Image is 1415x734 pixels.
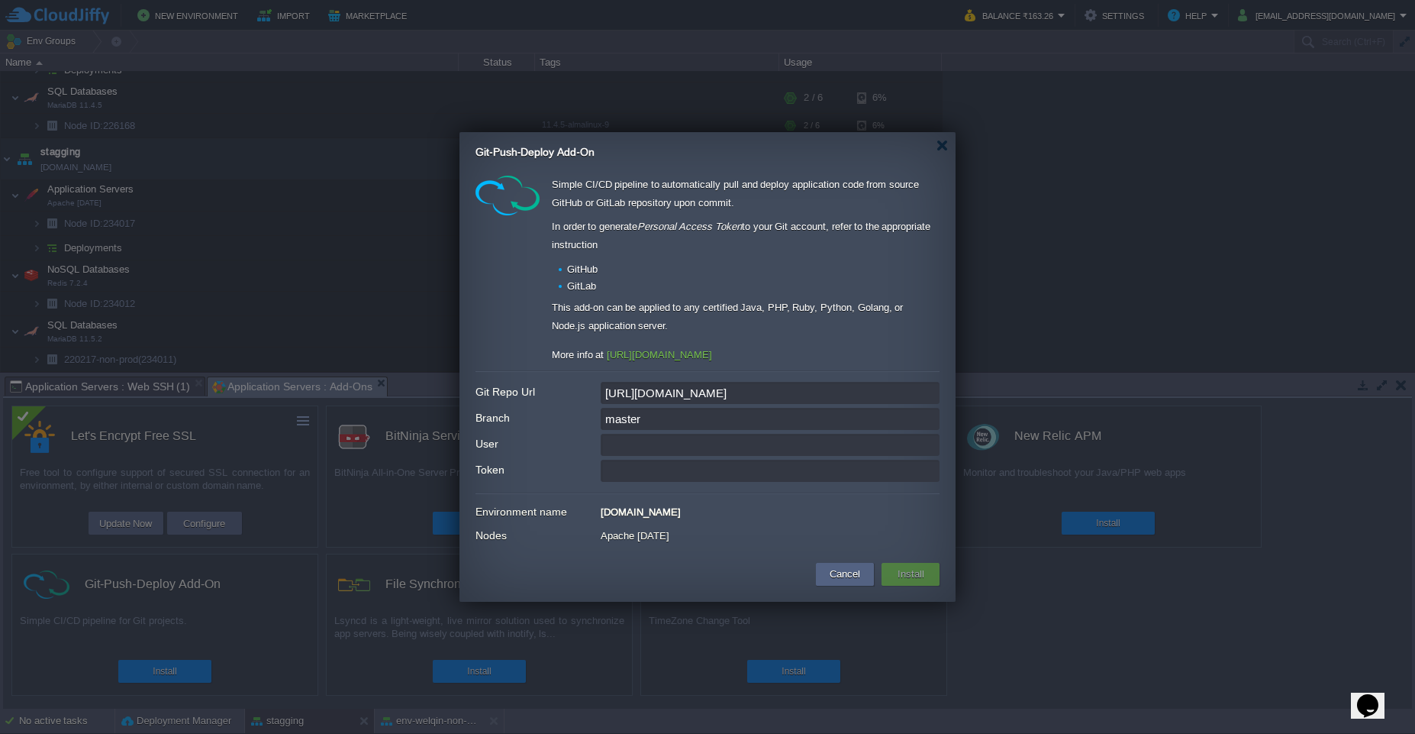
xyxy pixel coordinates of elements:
[1351,673,1400,719] iframe: chat widget
[475,525,599,546] label: Nodes
[825,565,865,584] button: Cancel
[601,525,940,542] div: Apache [DATE]
[637,221,742,232] em: Personal Access Token
[475,176,540,215] img: ci-cd-icon.png
[475,408,599,428] label: Branch
[475,434,599,454] label: User
[893,565,929,584] button: Install
[475,460,599,480] label: Token
[475,502,599,522] label: Environment name
[567,280,596,292] a: GitLab
[552,176,935,212] p: Simple CI/CD pipeline to automatically pull and deploy application code from source GitHub or Git...
[475,146,595,158] span: Git-Push-Deploy Add-On
[607,349,712,361] a: [URL][DOMAIN_NAME]
[552,299,935,335] p: This add-on can be applied to any certified Java, PHP, Ruby, Python, Golang, or Node.js applicati...
[567,264,598,275] a: GitHub
[601,502,940,518] div: [DOMAIN_NAME]
[552,218,935,254] p: In order to generate to your Git account, refer to the appropriate instruction
[552,349,604,361] span: More info at
[475,382,599,403] label: Git Repo Url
